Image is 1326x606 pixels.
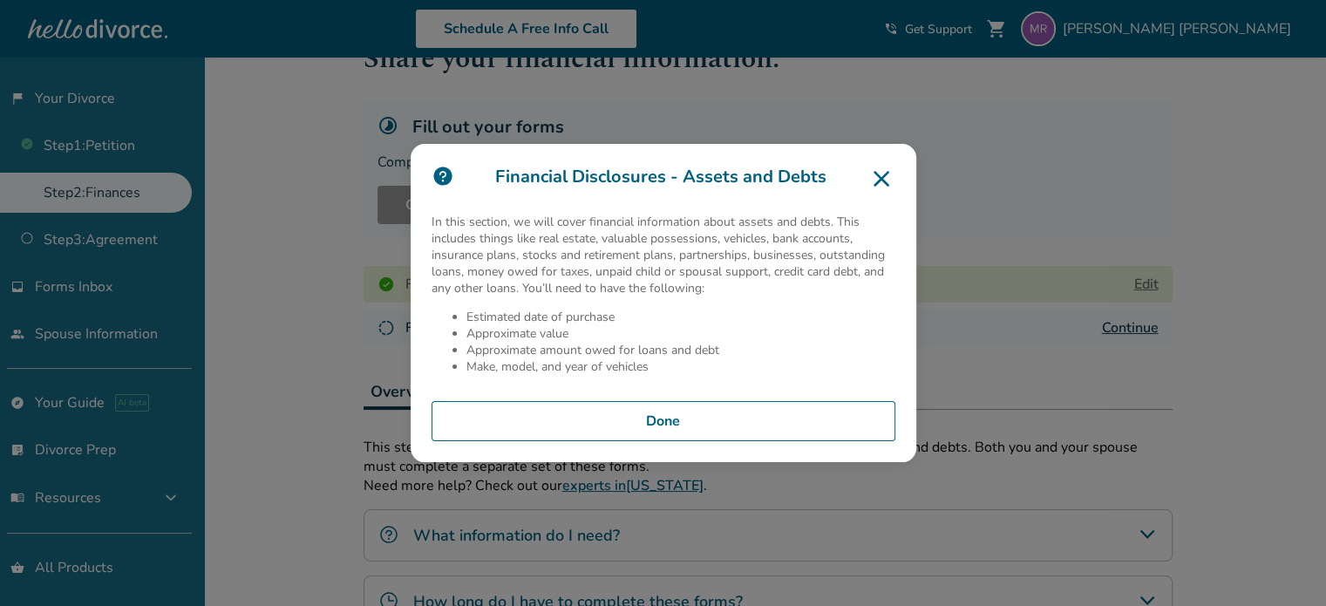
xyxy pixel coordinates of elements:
iframe: Chat Widget [1239,522,1326,606]
li: Make, model, and year of vehicles [466,358,895,375]
li: Estimated date of purchase [466,309,895,325]
button: Done [432,401,895,441]
li: Approximate amount owed for loans and debt [466,342,895,358]
li: Approximate value [466,325,895,342]
p: In this section, we will cover financial information about assets and debts. This includes things... [432,214,895,296]
img: icon [432,165,454,187]
h3: Financial Disclosures - Assets and Debts [432,165,895,193]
